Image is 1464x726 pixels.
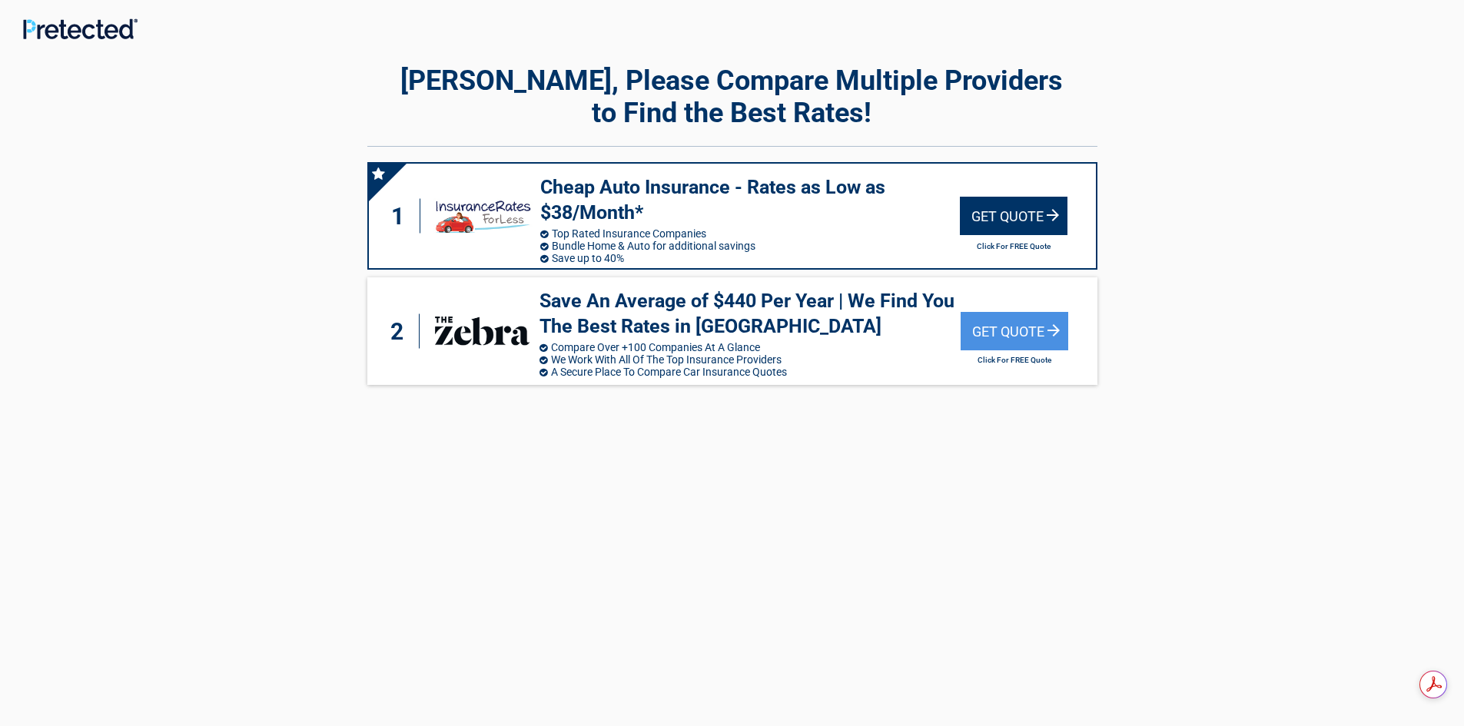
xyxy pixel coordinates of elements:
li: Top Rated Insurance Companies [540,227,960,240]
img: insuranceratesforless's logo [433,192,532,240]
li: We Work With All Of The Top Insurance Providers [539,353,961,366]
img: thezebra's logo [433,307,532,355]
div: Get Quote [960,197,1067,235]
h2: Click For FREE Quote [960,242,1067,250]
h3: Save An Average of $440 Per Year | We Find You The Best Rates in [GEOGRAPHIC_DATA] [539,289,961,339]
h3: Cheap Auto Insurance - Rates as Low as $38/Month* [540,175,960,225]
div: Get Quote [961,312,1068,350]
li: Bundle Home & Auto for additional savings [540,240,960,252]
li: Save up to 40% [540,252,960,264]
img: Main Logo [23,18,138,39]
div: 2 [383,314,420,349]
li: A Secure Place To Compare Car Insurance Quotes [539,366,961,378]
li: Compare Over +100 Companies At A Glance [539,341,961,353]
h2: [PERSON_NAME], Please Compare Multiple Providers to Find the Best Rates! [367,65,1097,129]
div: 1 [384,199,421,234]
h2: Click For FREE Quote [961,356,1068,364]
